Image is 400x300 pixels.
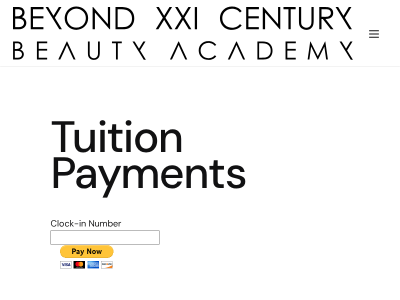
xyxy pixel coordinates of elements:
[361,20,387,47] div: menu
[13,6,353,60] a: home
[50,119,349,191] h3: Tuition Payments
[50,245,122,268] input: PayPal - The safer, easier way to pay online!
[13,6,353,60] img: beyond 21st century beauty academy logo
[50,217,159,230] td: Clock-in Number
